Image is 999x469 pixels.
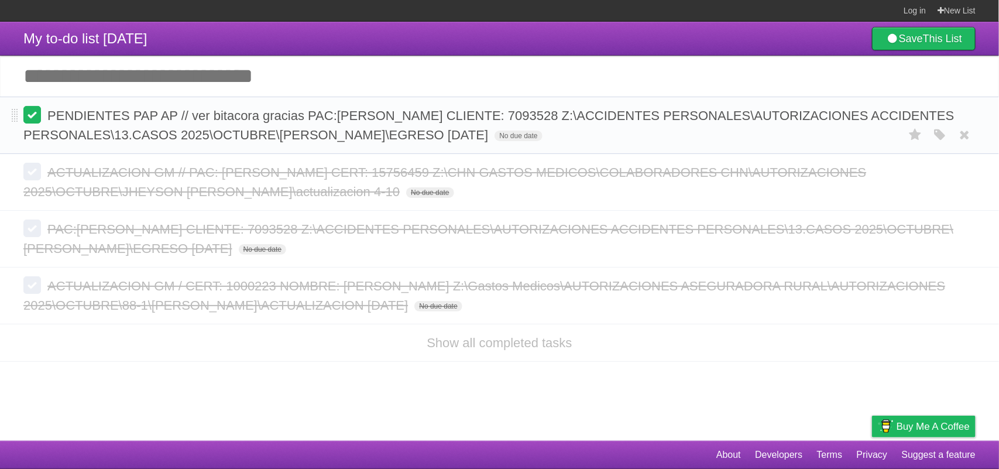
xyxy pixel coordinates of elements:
span: PAC:[PERSON_NAME] CLIENTE: 7093528 Z:\ACCIDENTES PERSONALES\AUTORIZACIONES ACCIDENTES PERSONALES\... [23,222,953,256]
span: No due date [406,187,454,198]
img: Buy me a coffee [878,416,894,436]
label: Done [23,276,41,294]
b: This List [923,33,962,44]
label: Done [23,163,41,180]
a: Privacy [857,444,887,466]
span: My to-do list [DATE] [23,30,147,46]
label: Done [23,106,41,124]
span: ACTUALIZACION GM / CERT: 1000223 NOMBRE: [PERSON_NAME] Z:\Gastos Medicos\AUTORIZACIONES ASEGURADO... [23,279,945,313]
span: Buy me a coffee [897,416,970,437]
a: Developers [755,444,802,466]
a: Terms [817,444,843,466]
span: No due date [495,131,542,141]
span: No due date [239,244,286,255]
a: Show all completed tasks [427,336,572,350]
a: About [716,444,741,466]
a: SaveThis List [872,27,976,50]
span: ACTUALIZACION GM // PAC: [PERSON_NAME] CERT: 15756459 Z:\CHN GASTOS MEDICOS\COLABORADORES CHN\AUT... [23,165,866,199]
label: Star task [904,125,926,145]
span: PENDIENTES PAP AP // ver bitacora gracias PAC:[PERSON_NAME] CLIENTE: 7093528 Z:\ACCIDENTES PERSON... [23,108,955,142]
label: Done [23,220,41,237]
a: Buy me a coffee [872,416,976,437]
span: No due date [414,301,462,311]
a: Suggest a feature [902,444,976,466]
